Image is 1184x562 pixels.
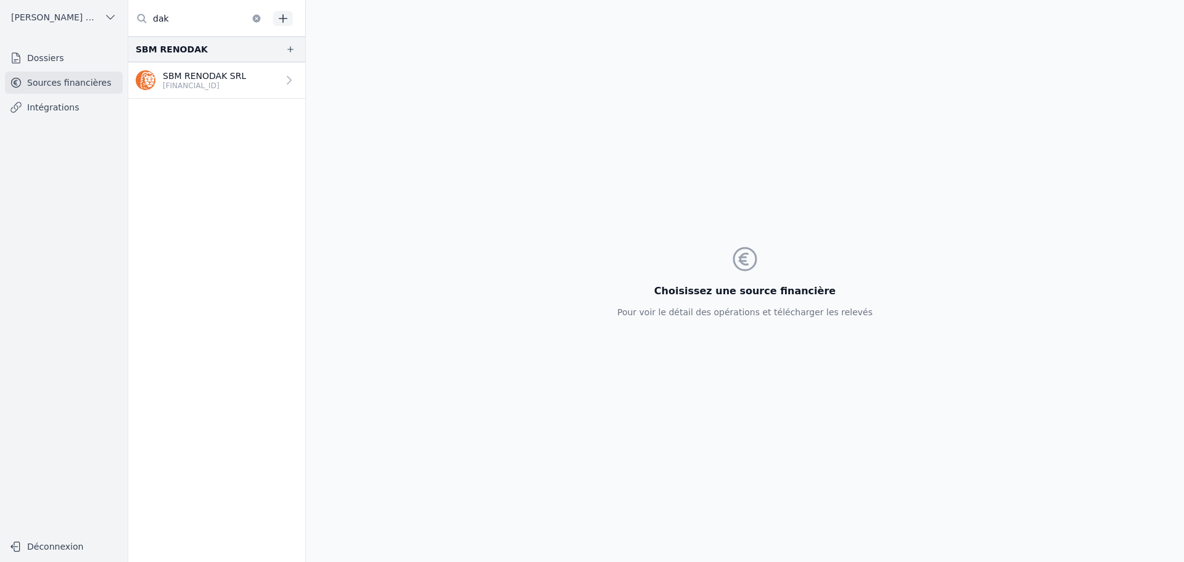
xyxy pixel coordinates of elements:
div: SBM RENODAK [136,42,208,57]
a: Sources financières [5,72,123,94]
a: SBM RENODAK SRL [FINANCIAL_ID] [128,62,305,99]
p: SBM RENODAK SRL [163,70,246,82]
h3: Choisissez une source financière [617,284,873,299]
p: [FINANCIAL_ID] [163,81,246,91]
a: Intégrations [5,96,123,118]
p: Pour voir le détail des opérations et télécharger les relevés [617,306,873,318]
span: [PERSON_NAME] ET PARTNERS SRL [11,11,99,23]
button: [PERSON_NAME] ET PARTNERS SRL [5,7,123,27]
input: Filtrer par dossier... [128,7,269,30]
a: Dossiers [5,47,123,69]
button: Déconnexion [5,537,123,556]
img: ing.png [136,70,155,90]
